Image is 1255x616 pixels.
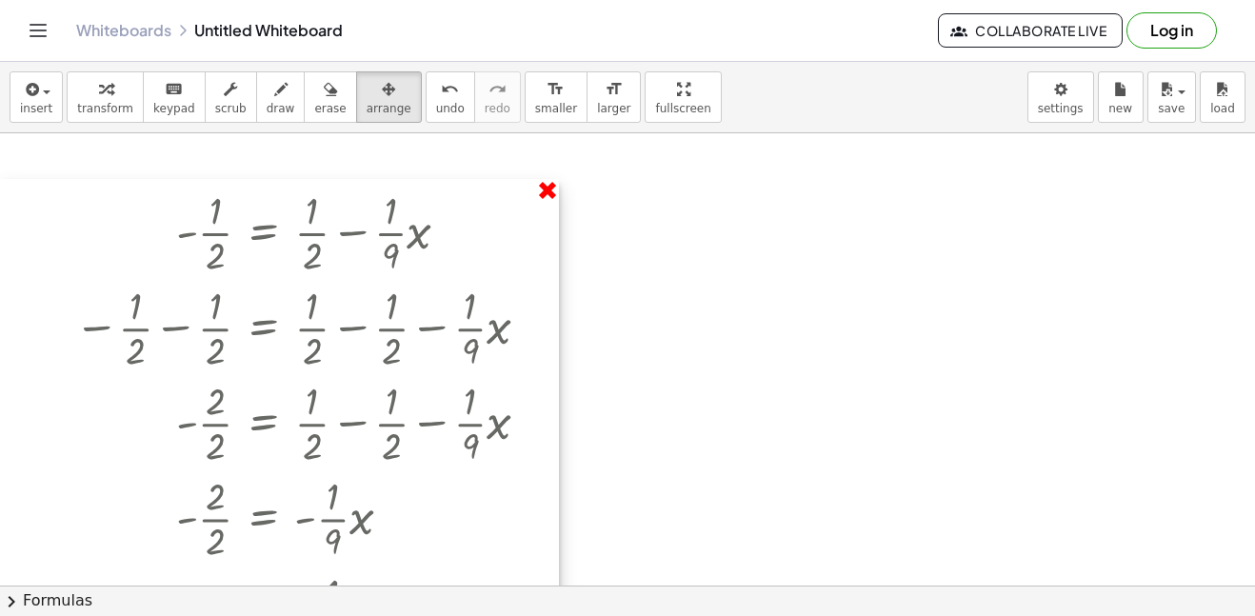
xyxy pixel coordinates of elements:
button: load [1200,71,1245,123]
button: scrub [205,71,257,123]
span: scrub [215,102,247,115]
span: Collaborate Live [954,22,1106,39]
span: fullscreen [655,102,710,115]
span: erase [314,102,346,115]
button: Collaborate Live [938,13,1123,48]
button: erase [304,71,356,123]
span: save [1158,102,1185,115]
button: undoundo [426,71,475,123]
span: settings [1038,102,1084,115]
button: Log in [1126,12,1217,49]
i: keyboard [165,78,183,101]
button: format_sizesmaller [525,71,588,123]
button: settings [1027,71,1094,123]
span: undo [436,102,465,115]
span: insert [20,102,52,115]
i: undo [441,78,459,101]
button: save [1147,71,1196,123]
button: keyboardkeypad [143,71,206,123]
button: format_sizelarger [587,71,641,123]
button: Toggle navigation [23,15,53,46]
span: smaller [535,102,577,115]
span: load [1210,102,1235,115]
span: redo [485,102,510,115]
span: draw [267,102,295,115]
button: arrange [356,71,422,123]
i: format_size [547,78,565,101]
span: transform [77,102,133,115]
span: arrange [367,102,411,115]
button: transform [67,71,144,123]
i: redo [488,78,507,101]
span: larger [597,102,630,115]
a: Whiteboards [76,21,171,40]
span: new [1108,102,1132,115]
button: redoredo [474,71,521,123]
span: keypad [153,102,195,115]
button: draw [256,71,306,123]
button: fullscreen [645,71,721,123]
button: new [1098,71,1144,123]
button: insert [10,71,63,123]
i: format_size [605,78,623,101]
